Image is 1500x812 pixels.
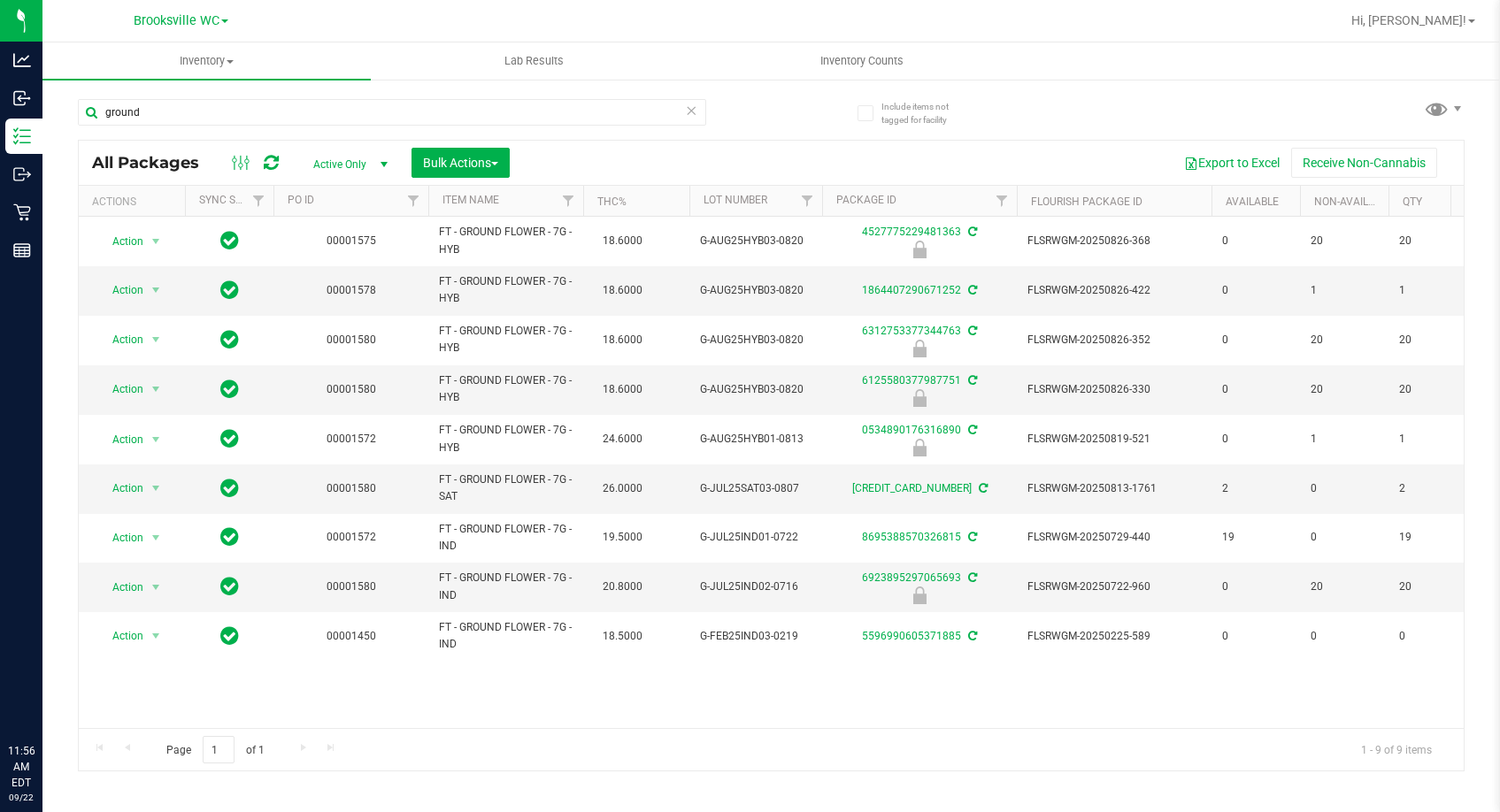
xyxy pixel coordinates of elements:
span: Brooksville WC [134,13,219,28]
span: Clear [686,99,698,122]
span: 0 [1222,578,1289,595]
span: 0 [1311,480,1378,497]
inline-svg: Reports [13,241,31,259]
span: 0 [1222,381,1289,398]
span: G-AUG25HYB03-0820 [700,381,812,398]
span: FLSRWGM-20250826-352 [1027,332,1201,349]
a: Inventory [42,42,371,80]
span: Sync from Compliance System [965,226,977,238]
span: 20 [1311,233,1378,249]
span: Action [96,278,144,303]
span: 0 [1222,431,1289,448]
span: In Sync [220,278,239,303]
span: 19 [1222,529,1289,546]
span: FT - GROUND FLOWER - 7G - HYB [439,372,573,406]
span: FLSRWGM-20250722-960 [1027,578,1201,595]
span: Action [96,427,144,452]
span: select [145,525,167,550]
a: 6923895297065693 [862,571,961,584]
span: Sync from Compliance System [965,284,977,296]
a: Flourish Package ID [1031,195,1142,208]
a: 00001580 [327,482,376,494]
span: Bulk Actions [423,156,498,170]
span: 1 [1311,282,1378,299]
a: 00001572 [327,531,376,543]
span: 20 [1311,578,1378,595]
span: Page of 1 [151,736,279,763]
span: FLSRWGM-20250813-1761 [1027,480,1201,497]
span: 1 [1311,431,1378,448]
span: 20 [1311,381,1378,398]
span: Hi, [PERSON_NAME]! [1351,13,1466,27]
span: 20 [1399,233,1466,249]
inline-svg: Retail [13,203,31,221]
span: 0 [1222,628,1289,645]
span: G-JUL25IND01-0722 [700,529,812,546]
span: Sync from Compliance System [965,571,977,584]
span: 20 [1399,332,1466,349]
span: 1 - 9 of 9 items [1347,736,1446,762]
a: Lot Number [704,194,767,206]
span: 0 [1311,529,1378,546]
span: 20.8000 [594,574,651,600]
span: 18.6000 [594,327,651,353]
p: 09/22 [8,791,35,804]
a: 0534890176316890 [862,424,961,436]
span: 20 [1399,578,1466,595]
span: G-FEB25IND03-0219 [700,628,812,645]
span: In Sync [220,377,239,402]
span: In Sync [220,574,239,599]
span: Action [96,575,144,600]
a: Filter [399,186,428,216]
span: G-AUG25HYB03-0820 [700,332,812,349]
span: select [145,476,167,501]
span: select [145,377,167,402]
span: 18.6000 [594,228,651,254]
div: Quarantine [819,439,1019,456]
span: FLSRWGM-20250826-330 [1027,381,1201,398]
span: select [145,229,167,254]
a: Filter [793,186,822,216]
span: Include items not tagged for facility [881,100,970,126]
a: 1864407290671252 [862,284,961,296]
span: 2 [1399,480,1466,497]
a: Non-Available [1314,195,1393,208]
span: Inventory [42,53,371,69]
span: 18.5000 [594,624,651,649]
a: 00001575 [327,234,376,247]
a: 00001450 [327,630,376,642]
span: FT - GROUND FLOWER - 7G - HYB [439,224,573,257]
span: 0 [1222,332,1289,349]
a: 00001580 [327,383,376,395]
inline-svg: Outbound [13,165,31,183]
a: 00001572 [327,433,376,445]
span: FT - GROUND FLOWER - 7G - SAT [439,471,573,505]
span: Action [96,525,144,550]
span: FT - GROUND FLOWER - 7G - HYB [439,273,573,307]
span: FLSRWGM-20250729-440 [1027,529,1201,546]
a: 4527775229481363 [862,226,961,238]
inline-svg: Analytics [13,51,31,69]
span: G-JUL25IND02-0716 [700,578,812,595]
span: FT - GROUND FLOWER - 7G - HYB [439,323,573,356]
span: 0 [1399,628,1466,645]
span: G-JUL25SAT03-0807 [700,480,812,497]
a: 6312753377344763 [862,325,961,337]
span: select [145,427,167,452]
span: Sync from Compliance System [965,374,977,387]
a: Lab Results [371,42,699,80]
a: 8695388570326815 [862,531,961,543]
span: Sync from Compliance System [976,482,988,494]
div: Actions [92,195,178,208]
span: 19 [1399,529,1466,546]
a: Filter [244,186,273,216]
span: In Sync [220,624,239,648]
span: Sync from Compliance System [965,325,977,337]
span: Inventory Counts [796,53,927,69]
span: FLSRWGM-20250826-422 [1027,282,1201,299]
span: 18.6000 [594,377,651,402]
a: PO ID [288,194,314,206]
span: In Sync [220,327,239,352]
a: Sync Status [199,194,267,206]
span: 20 [1399,381,1466,398]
